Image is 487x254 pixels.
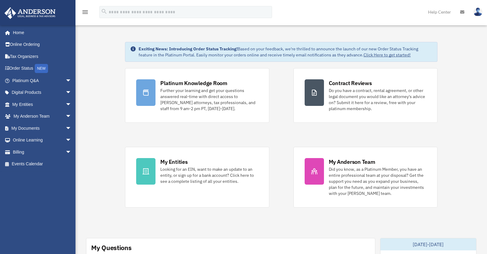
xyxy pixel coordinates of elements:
[66,75,78,87] span: arrow_drop_down
[160,79,227,87] div: Platinum Knowledge Room
[4,39,81,51] a: Online Ordering
[66,134,78,147] span: arrow_drop_down
[329,166,426,196] div: Did you know, as a Platinum Member, you have an entire professional team at your disposal? Get th...
[3,7,57,19] img: Anderson Advisors Platinum Portal
[91,243,132,252] div: My Questions
[4,110,81,122] a: My Anderson Teamarrow_drop_down
[329,79,372,87] div: Contract Reviews
[4,134,81,146] a: Online Learningarrow_drop_down
[139,46,238,52] strong: Exciting News: Introducing Order Status Tracking!
[329,87,426,112] div: Do you have a contract, rental agreement, or other legal document you would like an attorney's ad...
[4,50,81,62] a: Tax Organizers
[473,8,482,16] img: User Pic
[364,52,411,58] a: Click Here to get started!
[380,238,476,250] div: [DATE]-[DATE]
[4,158,81,170] a: Events Calendar
[4,62,81,75] a: Order StatusNEW
[293,147,437,208] a: My Anderson Team Did you know, as a Platinum Member, you have an entire professional team at your...
[139,46,432,58] div: Based on your feedback, we're thrilled to announce the launch of our new Order Status Tracking fe...
[4,98,81,110] a: My Entitiesarrow_drop_down
[4,75,81,87] a: Platinum Q&Aarrow_drop_down
[160,166,258,184] div: Looking for an EIN, want to make an update to an entity, or sign up for a bank account? Click her...
[293,68,437,123] a: Contract Reviews Do you have a contract, rental agreement, or other legal document you would like...
[66,98,78,111] span: arrow_drop_down
[66,87,78,99] span: arrow_drop_down
[4,87,81,99] a: Digital Productsarrow_drop_down
[160,87,258,112] div: Further your learning and get your questions answered real-time with direct access to [PERSON_NAM...
[125,147,269,208] a: My Entities Looking for an EIN, want to make an update to an entity, or sign up for a bank accoun...
[4,146,81,158] a: Billingarrow_drop_down
[66,122,78,135] span: arrow_drop_down
[125,68,269,123] a: Platinum Knowledge Room Further your learning and get your questions answered real-time with dire...
[329,158,375,166] div: My Anderson Team
[66,146,78,158] span: arrow_drop_down
[4,122,81,134] a: My Documentsarrow_drop_down
[66,110,78,123] span: arrow_drop_down
[35,64,48,73] div: NEW
[4,27,78,39] a: Home
[101,8,107,15] i: search
[82,8,89,16] i: menu
[160,158,187,166] div: My Entities
[82,11,89,16] a: menu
